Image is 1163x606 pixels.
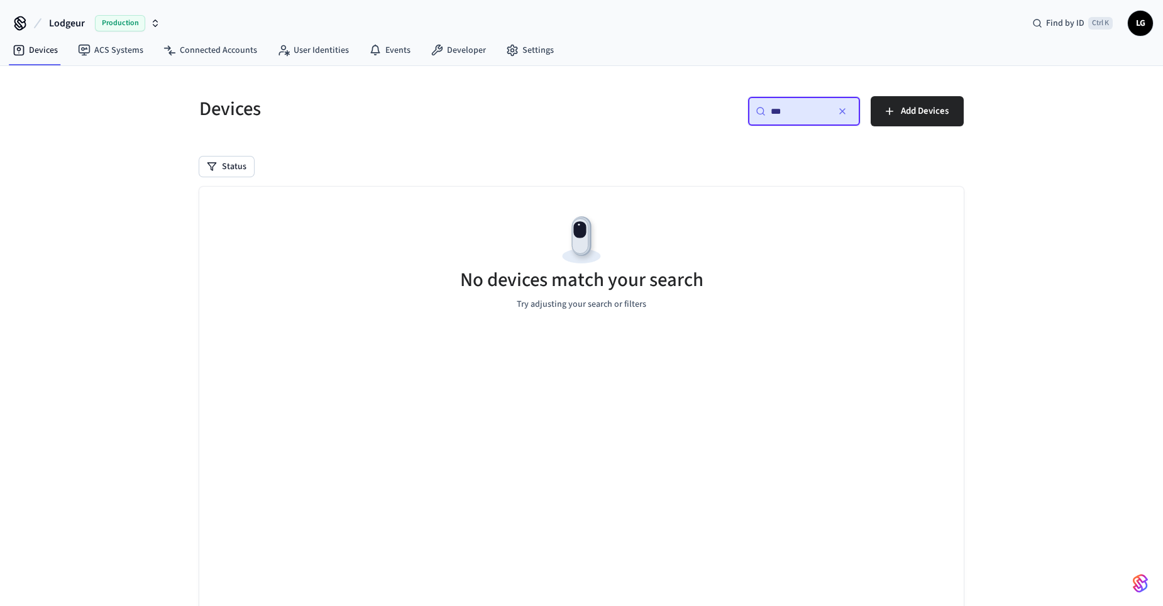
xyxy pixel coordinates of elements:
[460,267,703,293] h5: No devices match your search
[1129,12,1152,35] span: LG
[199,157,254,177] button: Status
[871,96,964,126] button: Add Devices
[1046,17,1084,30] span: Find by ID
[153,39,267,62] a: Connected Accounts
[421,39,496,62] a: Developer
[1088,17,1113,30] span: Ctrl K
[901,103,949,119] span: Add Devices
[359,39,421,62] a: Events
[3,39,68,62] a: Devices
[267,39,359,62] a: User Identities
[95,15,145,31] span: Production
[1128,11,1153,36] button: LG
[496,39,564,62] a: Settings
[199,96,574,122] h5: Devices
[517,298,646,311] p: Try adjusting your search or filters
[1133,573,1148,593] img: SeamLogoGradient.69752ec5.svg
[49,16,85,31] span: Lodgeur
[1022,12,1123,35] div: Find by IDCtrl K
[68,39,153,62] a: ACS Systems
[553,212,610,268] img: Devices Empty State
